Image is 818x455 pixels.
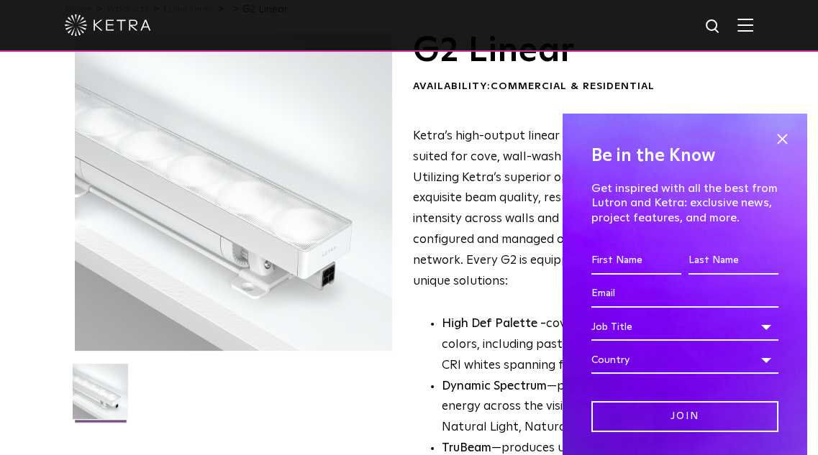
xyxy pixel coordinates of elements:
span: Commercial & Residential [491,81,655,91]
input: Last Name [689,247,778,275]
img: ketra-logo-2019-white [65,14,151,36]
input: First Name [591,247,681,275]
li: —precisely tunes the amount of energy across the visible spectrum to produce Natural Light, Natur... [442,377,738,439]
strong: TruBeam [442,442,491,454]
div: Availability: [413,80,738,94]
img: G2-Linear-2021-Web-Square [73,364,128,430]
div: Job Title [591,313,778,341]
strong: Dynamic Spectrum [442,380,547,392]
p: Ketra’s high-output linear accent luminaires are ideally suited for cove, wall-wash and grazing a... [413,127,738,293]
div: Country [591,346,778,374]
input: Email [591,280,778,308]
h4: Be in the Know [591,142,778,170]
img: Hamburger%20Nav.svg [737,18,753,32]
img: search icon [704,18,722,36]
p: Get inspired with all the best from Lutron and Ketra: exclusive news, project features, and more. [591,181,778,226]
input: Join [591,401,778,432]
p: covers a wide range of 16.7 million colors, including pastels, saturated colors and high CRI whit... [442,314,738,377]
strong: High Def Palette - [442,318,546,330]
